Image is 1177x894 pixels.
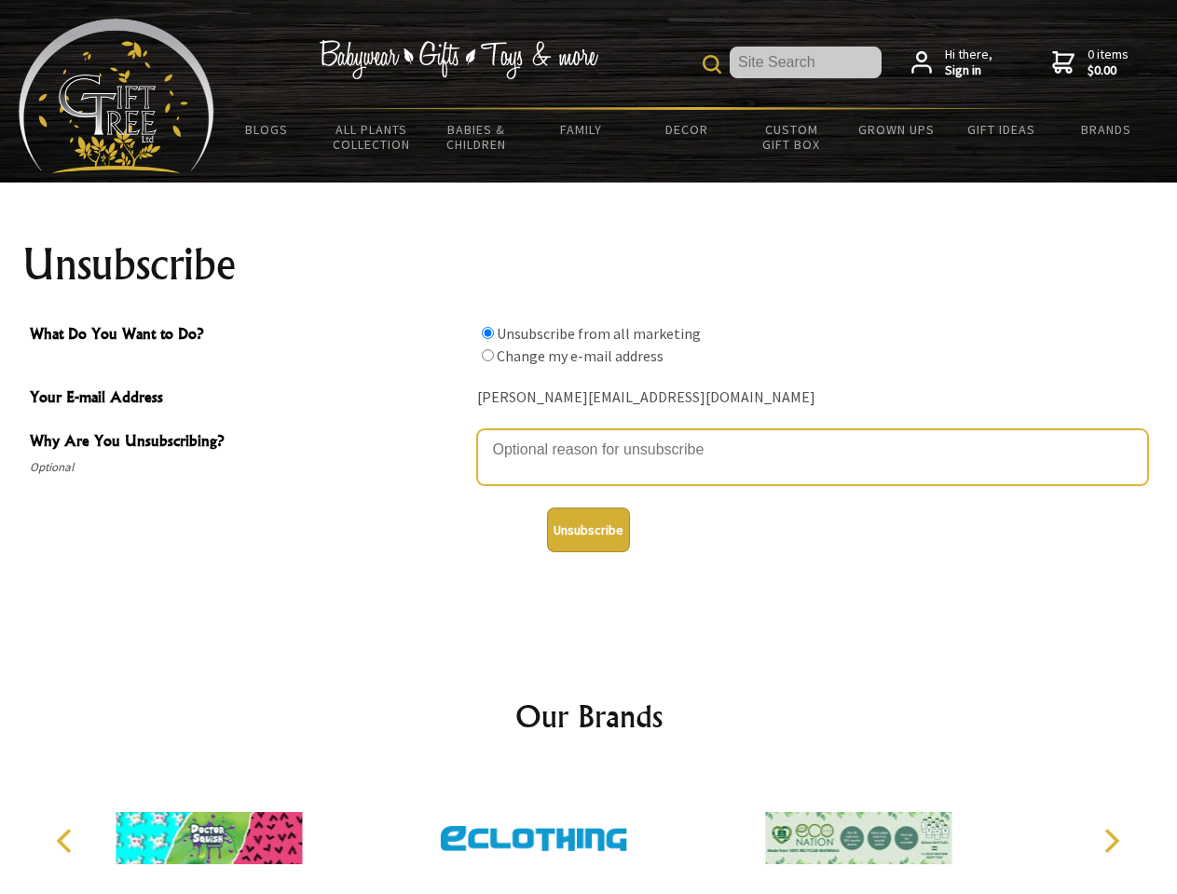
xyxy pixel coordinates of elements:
[730,47,882,78] input: Site Search
[477,384,1148,413] div: [PERSON_NAME][EMAIL_ADDRESS][DOMAIN_NAME]
[949,110,1054,149] a: Gift Ideas
[477,429,1148,485] textarea: Why Are You Unsubscribing?
[739,110,844,164] a: Custom Gift Box
[703,55,721,74] img: product search
[424,110,529,164] a: Babies & Children
[214,110,320,149] a: BLOGS
[482,327,494,339] input: What Do You Want to Do?
[482,349,494,361] input: What Do You Want to Do?
[945,47,992,79] span: Hi there,
[30,456,468,479] span: Optional
[1088,62,1129,79] strong: $0.00
[30,386,468,413] span: Your E-mail Address
[19,19,214,173] img: Babyware - Gifts - Toys and more...
[911,47,992,79] a: Hi there,Sign in
[30,429,468,456] span: Why Are You Unsubscribing?
[843,110,949,149] a: Grown Ups
[1052,47,1129,79] a: 0 items$0.00
[547,508,630,552] button: Unsubscribe
[497,324,701,343] label: Unsubscribe from all marketing
[1088,46,1129,79] span: 0 items
[47,820,88,861] button: Previous
[634,110,739,149] a: Decor
[529,110,635,149] a: Family
[22,242,1156,287] h1: Unsubscribe
[319,40,598,79] img: Babywear - Gifts - Toys & more
[30,322,468,349] span: What Do You Want to Do?
[37,694,1141,738] h2: Our Brands
[1090,820,1131,861] button: Next
[497,346,664,365] label: Change my e-mail address
[1054,110,1159,149] a: Brands
[945,62,992,79] strong: Sign in
[320,110,425,164] a: All Plants Collection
